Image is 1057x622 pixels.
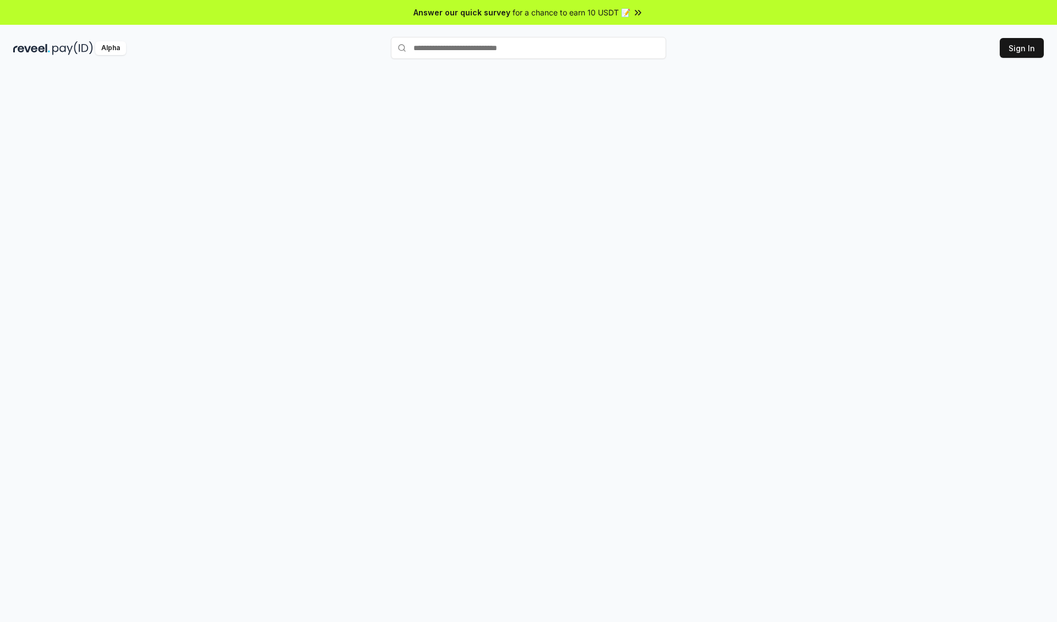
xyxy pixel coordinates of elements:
span: for a chance to earn 10 USDT 📝 [513,7,630,18]
img: reveel_dark [13,41,50,55]
div: Alpha [95,41,126,55]
span: Answer our quick survey [413,7,510,18]
button: Sign In [1000,38,1044,58]
img: pay_id [52,41,93,55]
